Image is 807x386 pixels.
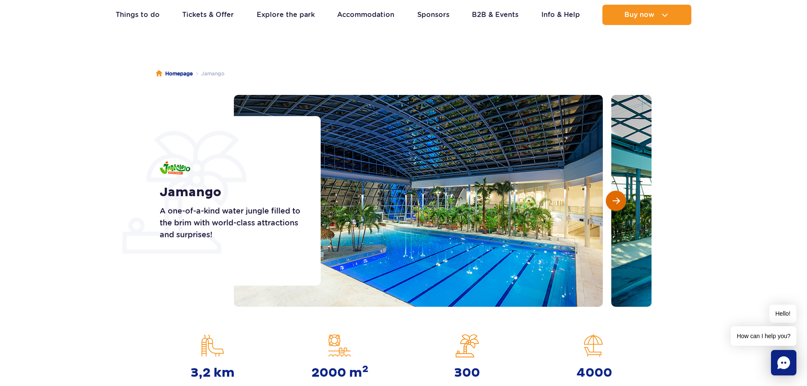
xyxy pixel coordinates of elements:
li: Jamango [193,69,225,78]
a: Explore the park [257,5,315,25]
a: B2B & Events [472,5,519,25]
span: Buy now [624,11,654,19]
a: Info & Help [541,5,580,25]
a: Accommodation [337,5,394,25]
h1: Jamango [160,185,302,200]
span: Hello! [769,305,796,323]
p: A one-of-a-kind water jungle filled to the brim with world-class attractions and surprises! [160,205,302,241]
strong: 3,2 km [191,365,235,380]
strong: 2000 m [311,365,369,380]
div: Chat [771,350,796,375]
strong: 4000 [577,365,612,380]
strong: 300 [454,365,480,380]
button: Next slide [606,191,626,211]
a: Sponsors [417,5,449,25]
img: Jamango [160,161,190,175]
a: Things to do [116,5,160,25]
span: How can I help you? [731,326,796,346]
button: Buy now [602,5,691,25]
sup: 2 [362,363,369,375]
a: Homepage [156,69,193,78]
a: Tickets & Offer [182,5,234,25]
